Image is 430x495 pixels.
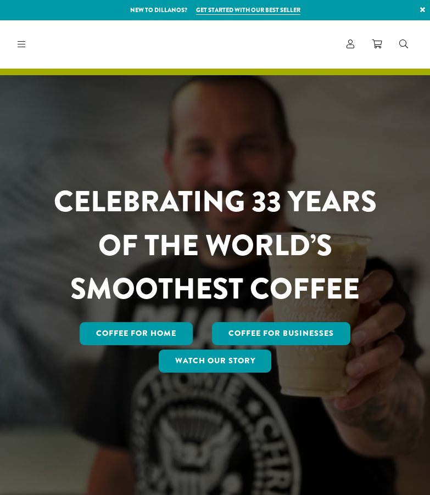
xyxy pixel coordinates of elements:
[390,35,417,53] a: Search
[43,180,388,311] h1: CELEBRATING 33 YEARS OF THE WORLD’S SMOOTHEST COFFEE
[80,322,193,345] a: Coffee for Home
[196,5,300,15] a: Get started with our best seller
[159,350,272,373] a: Watch Our Story
[212,322,350,345] a: Coffee For Businesses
